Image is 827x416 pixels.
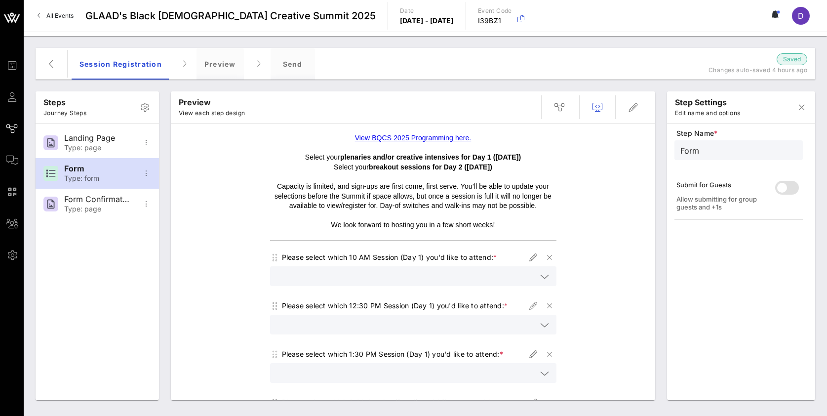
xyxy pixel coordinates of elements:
p: Journey Steps [43,108,86,118]
div: Type: page [64,205,129,213]
div: Session Registration [72,48,170,80]
p: We look forward to hosting you in a few short weeks! [270,220,556,230]
p: Edit name and options [675,108,740,118]
div: Form Confirmation [64,195,129,204]
a: View BQCS 2025 Programming here. [355,134,472,142]
span: All Events [46,12,74,19]
div: Type: form [64,174,129,183]
p: Select your [270,153,556,163]
div: Please select which 10 AM Session (Day 1) you'd like to attend: [282,252,497,262]
p: Changes auto-saved 4 hours ago [684,65,807,75]
p: Steps [43,96,86,108]
p: Capacity is limited, and sign-ups are first come, first serve. You’ll be able to update your sele... [270,182,556,211]
span: Step Name [676,128,803,138]
p: Preview [179,96,245,108]
div: Preview [197,48,244,80]
p: [DATE] - [DATE] [400,16,454,26]
strong: breakout sessions for Day 2 ([DATE]) [369,163,492,171]
span: Saved [783,54,801,64]
div: Landing Page [64,133,129,143]
p: Select your [270,163,556,182]
span: D [798,11,804,21]
div: Please select which 1:30 PM Session (Day 1) you'd like to attend: [282,349,504,359]
div: Send [271,48,315,80]
a: All Events [32,8,79,24]
div: Form [64,164,129,173]
div: D [792,7,810,25]
p: View each step design [179,108,245,118]
div: Submit for Guests [676,181,769,189]
p: Date [400,6,454,16]
p: step settings [675,96,740,108]
strong: plenaries and/or creative intensives for Day 1 ([DATE]) [340,153,521,161]
div: Allow submitting for group guests and +1s [676,195,769,211]
span: GLAAD's Black [DEMOGRAPHIC_DATA] Creative Summit 2025 [85,8,376,23]
div: Type: page [64,144,129,152]
p: I39BZ1 [478,16,512,26]
div: Please select which 12:30 PM Session (Day 1) you'd like to attend: [282,301,508,311]
p: Event Code [478,6,512,16]
div: Please select which 2:30 Session (Day 1) you'd like to attend: [282,398,492,408]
